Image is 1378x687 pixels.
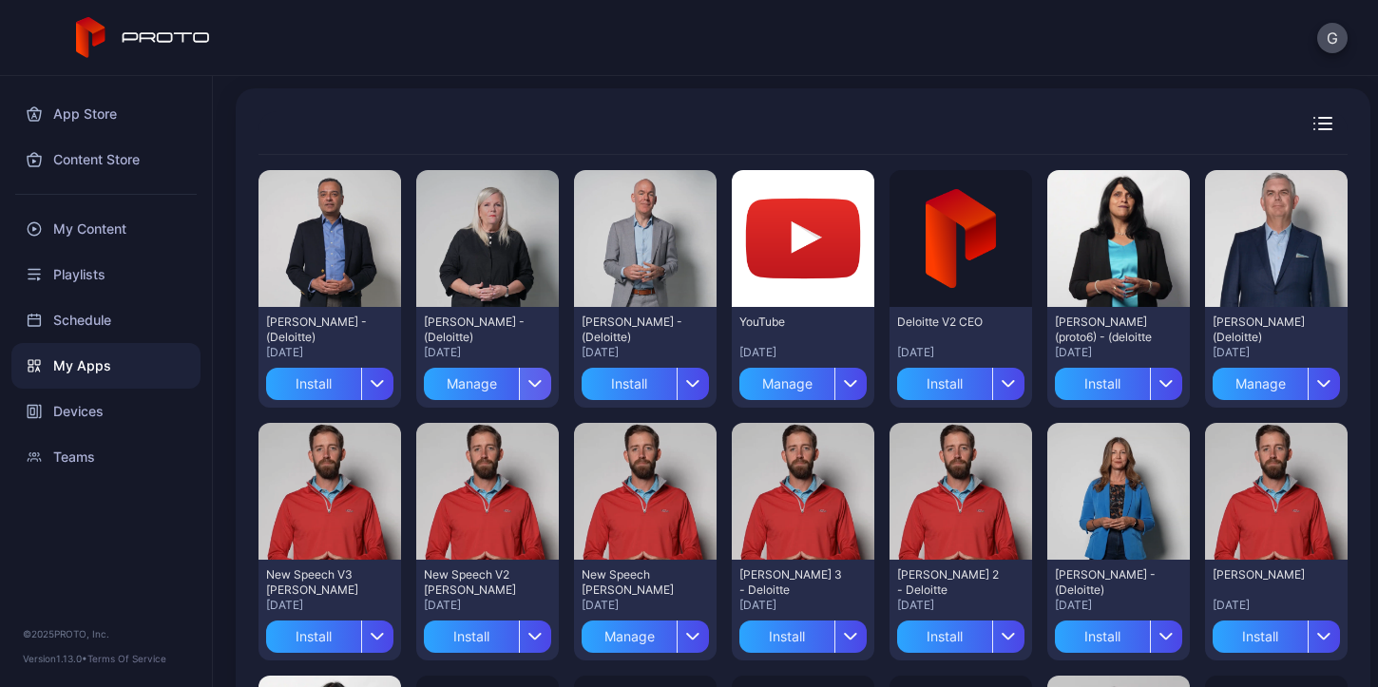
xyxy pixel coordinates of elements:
[266,345,393,360] div: [DATE]
[1317,23,1348,53] button: G
[11,434,201,480] a: Teams
[266,315,371,345] div: Nitin Mittal - (Deloitte)
[424,620,519,653] div: Install
[739,315,844,330] div: YouTube
[897,598,1024,613] div: [DATE]
[1213,315,1317,345] div: Jason G - (Deloitte)
[266,368,361,400] div: Install
[739,368,834,400] div: Manage
[897,368,992,400] div: Install
[582,598,709,613] div: [DATE]
[87,653,166,664] a: Terms Of Service
[897,345,1024,360] div: [DATE]
[1213,613,1340,653] button: Install
[739,598,867,613] div: [DATE]
[11,91,201,137] a: App Store
[266,613,393,653] button: Install
[897,315,1002,330] div: Deloitte V2 CEO
[582,315,686,345] div: Nicolai Andersen - (Deloitte)
[1055,345,1182,360] div: [DATE]
[739,567,844,598] div: Jay 3 - Deloitte
[424,345,551,360] div: [DATE]
[582,613,709,653] button: Manage
[1213,598,1340,613] div: [DATE]
[897,620,992,653] div: Install
[582,567,686,598] div: New Speech Jay
[11,297,201,343] a: Schedule
[266,620,361,653] div: Install
[1055,620,1150,653] div: Install
[1055,315,1159,345] div: Beena (proto6) - (deloitte
[582,620,677,653] div: Manage
[897,360,1024,400] button: Install
[739,620,834,653] div: Install
[11,343,201,389] a: My Apps
[1213,620,1308,653] div: Install
[1055,368,1150,400] div: Install
[266,360,393,400] button: Install
[897,613,1024,653] button: Install
[1213,567,1317,582] div: Jay - Deloitte
[739,613,867,653] button: Install
[739,345,867,360] div: [DATE]
[1055,567,1159,598] div: Kim Christfort - (Deloitte)
[1055,613,1182,653] button: Install
[424,613,551,653] button: Install
[424,315,528,345] div: Heather Stockton - (Deloitte)
[897,567,1002,598] div: Jay 2 - Deloitte
[11,137,201,182] a: Content Store
[1213,368,1308,400] div: Manage
[582,368,677,400] div: Install
[424,567,528,598] div: New Speech V2 Jay
[424,360,551,400] button: Manage
[23,653,87,664] span: Version 1.13.0 •
[11,389,201,434] a: Devices
[1055,360,1182,400] button: Install
[1213,360,1340,400] button: Manage
[582,360,709,400] button: Install
[23,626,189,641] div: © 2025 PROTO, Inc.
[739,360,867,400] button: Manage
[266,567,371,598] div: New Speech V3 Jay
[1213,345,1340,360] div: [DATE]
[424,368,519,400] div: Manage
[11,206,201,252] a: My Content
[424,598,551,613] div: [DATE]
[266,598,393,613] div: [DATE]
[1055,598,1182,613] div: [DATE]
[582,345,709,360] div: [DATE]
[11,252,201,297] a: Playlists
